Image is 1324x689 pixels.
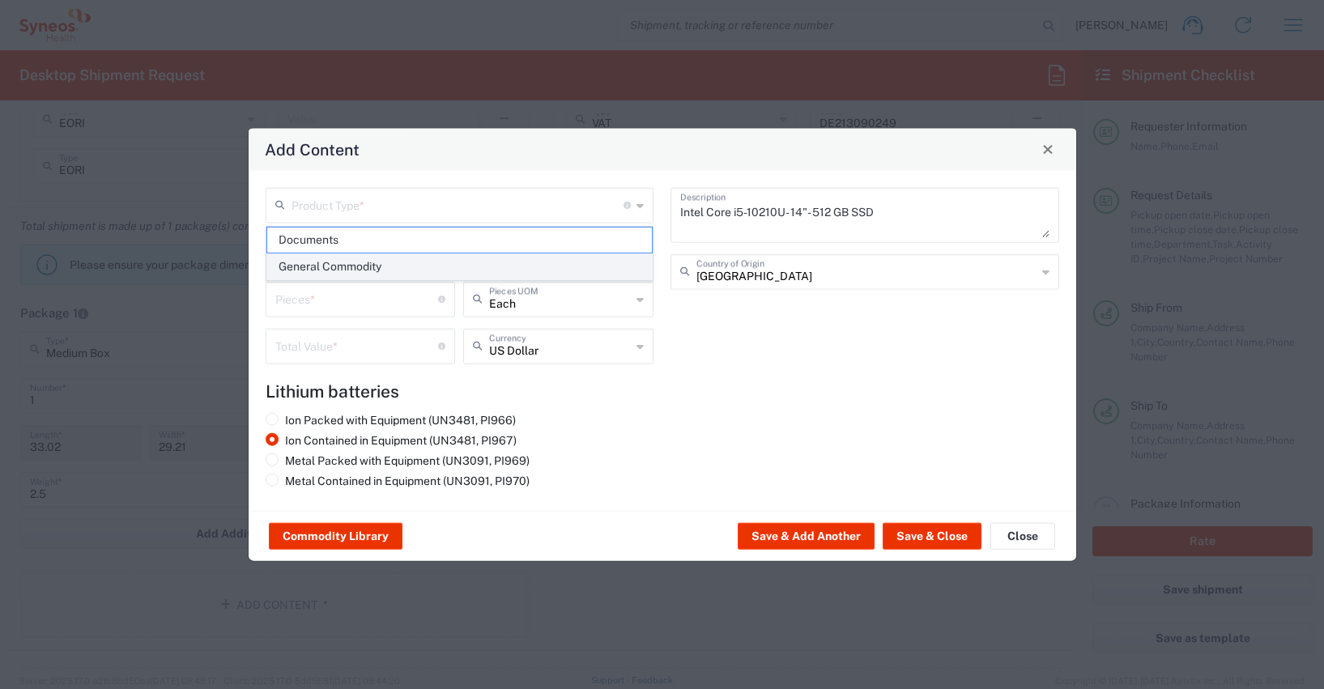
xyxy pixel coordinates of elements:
[883,523,981,549] button: Save & Close
[265,137,360,160] h4: Add Content
[266,453,530,467] label: Metal Packed with Equipment (UN3091, PI969)
[266,381,1059,401] h4: Lithium batteries
[267,254,653,279] span: General Commodity
[267,228,653,253] span: Documents
[738,523,875,549] button: Save & Add Another
[266,473,530,487] label: Metal Contained in Equipment (UN3091, PI970)
[269,523,402,549] button: Commodity Library
[990,523,1055,549] button: Close
[266,432,517,447] label: Ion Contained in Equipment (UN3481, PI967)
[1037,138,1059,160] button: Close
[266,412,516,427] label: Ion Packed with Equipment (UN3481, PI966)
